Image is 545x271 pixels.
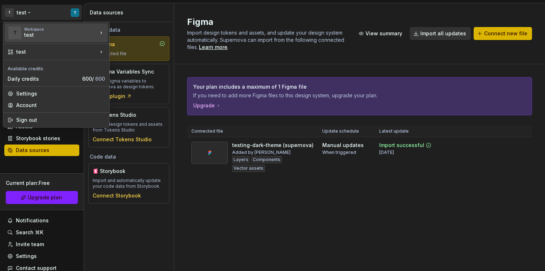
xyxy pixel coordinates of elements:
[95,76,105,82] span: 600
[24,27,98,31] div: Workspace
[16,116,105,124] div: Sign out
[16,102,105,109] div: Account
[16,90,105,97] div: Settings
[8,26,21,39] div: T
[24,31,85,39] div: test
[8,75,79,83] div: Daily credits
[5,62,108,73] div: Available credits
[82,76,105,82] span: 600 /
[16,48,98,55] div: test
